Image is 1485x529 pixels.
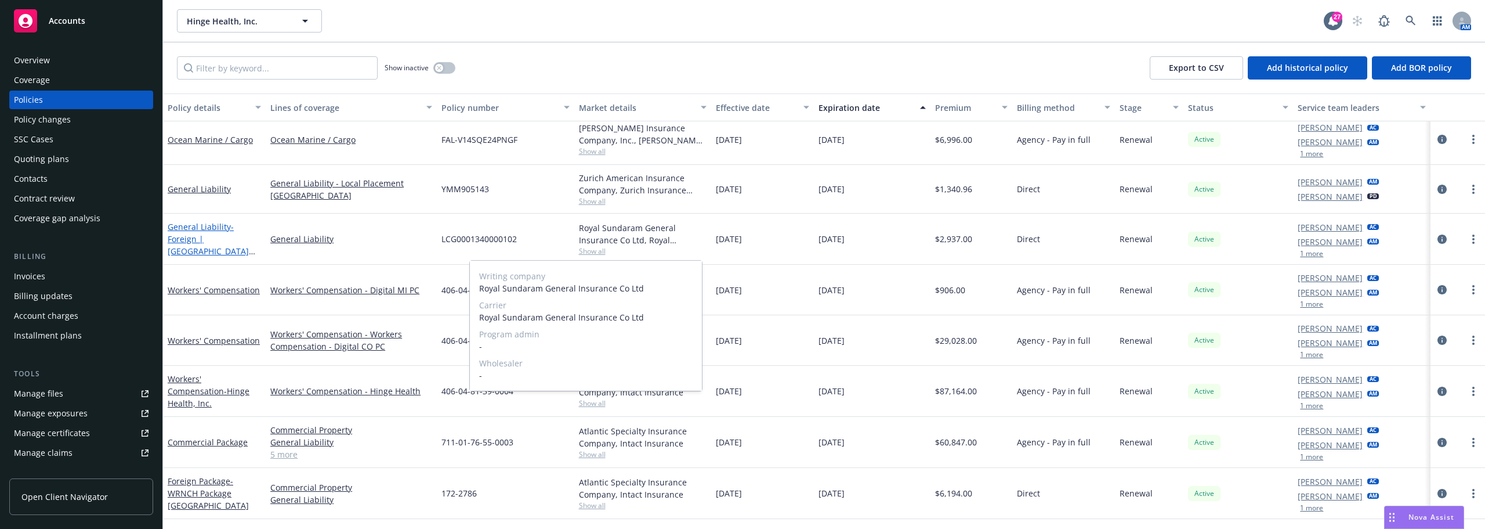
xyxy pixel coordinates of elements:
a: [PERSON_NAME] [1298,424,1363,437]
span: [DATE] [818,487,845,499]
a: Invoices [9,267,153,286]
a: Workers' Compensation - Workers Compensation - Digital CO PC [270,328,432,352]
a: Report a Bug [1372,9,1396,33]
div: Coverage gap analysis [14,209,100,228]
span: $6,996.00 [935,134,972,146]
a: Coverage gap analysis [9,209,153,228]
span: Renewal [1120,487,1153,499]
span: 406-04-81-38-0004 [441,284,513,296]
span: [DATE] [818,183,845,195]
span: Accounts [49,16,85,26]
button: Policy details [163,93,266,121]
button: 1 more [1300,351,1323,358]
span: $1,340.96 [935,183,972,195]
span: FAL-V14SQE24PNGF [441,134,517,146]
a: [PERSON_NAME] [1298,476,1363,488]
div: SSC Cases [14,130,53,149]
a: Contract review [9,189,153,208]
div: Billing updates [14,287,73,305]
a: Policies [9,91,153,109]
a: [PERSON_NAME] [1298,190,1363,203]
span: Renewal [1120,334,1153,347]
a: [PERSON_NAME] [1298,136,1363,148]
span: Agency - Pay in full [1017,385,1091,397]
a: more [1466,283,1480,297]
div: Expiration date [818,102,913,114]
a: General Liability [168,221,253,269]
div: Manage files [14,384,63,403]
span: [DATE] [818,334,845,347]
a: circleInformation [1435,132,1449,146]
a: Manage claims [9,444,153,462]
a: Contacts [9,170,153,188]
span: Renewal [1120,233,1153,245]
a: Coverage [9,71,153,89]
a: Workers' Compensation - Hinge Health [270,385,432,397]
a: [PERSON_NAME] [1298,490,1363,502]
button: Lines of coverage [266,93,437,121]
a: Account charges [9,307,153,325]
div: Drag to move [1385,506,1399,528]
a: more [1466,132,1480,146]
a: General Liability [270,233,432,245]
span: Show all [579,501,707,510]
a: circleInformation [1435,384,1449,398]
span: Add historical policy [1267,62,1348,73]
a: 5 more [270,448,432,460]
div: Atlantic Specialty Insurance Company, Intact Insurance [579,425,707,449]
span: Show all [579,246,707,256]
span: [DATE] [716,334,742,347]
span: Active [1193,184,1216,195]
a: circleInformation [1435,232,1449,246]
a: [PERSON_NAME] [1298,176,1363,188]
span: $29,028.00 [935,334,977,347]
a: Manage BORs [9,463,153,482]
span: Hinge Health, Inc. [187,15,287,27]
span: Nova Assist [1408,512,1454,522]
button: 1 more [1300,402,1323,409]
span: [DATE] [716,284,742,296]
a: Workers' Compensation [168,335,260,346]
span: Manage exposures [9,404,153,423]
div: Policies [14,91,43,109]
span: Show all [579,146,707,156]
span: Agency - Pay in full [1017,134,1091,146]
div: Premium [935,102,995,114]
a: more [1466,384,1480,398]
a: General Liability - Local Placement [GEOGRAPHIC_DATA] [270,177,432,201]
a: General Liability [168,183,231,195]
a: Foreign Package [168,476,249,511]
button: 1 more [1300,301,1323,308]
a: Commercial Property [270,424,432,436]
a: more [1466,436,1480,449]
button: 1 more [1300,505,1323,512]
a: Workers' Compensation - Digital MI PC [270,284,432,296]
a: [PERSON_NAME] [1298,272,1363,284]
a: circleInformation [1435,182,1449,196]
div: Service team leaders [1298,102,1412,114]
button: Export to CSV [1150,56,1243,80]
span: [DATE] [716,233,742,245]
button: Policy number [437,93,574,121]
a: Workers' Compensation [168,373,249,409]
a: Installment plans [9,326,153,345]
a: General Liability [270,436,432,448]
a: more [1466,487,1480,501]
div: Manage BORs [14,463,68,482]
span: Renewal [1120,436,1153,448]
a: circleInformation [1435,487,1449,501]
div: Policy changes [14,110,71,129]
span: $906.00 [935,284,965,296]
span: Show all [579,196,707,206]
span: Program admin [479,328,693,340]
span: - WRNCH Package [GEOGRAPHIC_DATA] [168,476,249,511]
div: Manage claims [14,444,73,462]
a: Manage files [9,384,153,403]
button: Nova Assist [1384,506,1464,529]
span: Writing company [479,270,693,282]
button: Expiration date [814,93,930,121]
span: Active [1193,488,1216,499]
span: Renewal [1120,385,1153,397]
span: $60,847.00 [935,436,977,448]
span: - Hinge Health, Inc. [168,386,249,409]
